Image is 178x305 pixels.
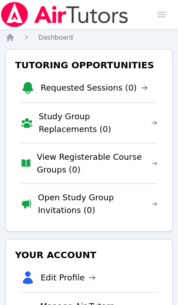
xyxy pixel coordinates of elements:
span: Dashboard [38,34,73,41]
a: Dashboard [38,33,73,42]
a: Requested Sessions (0) [41,81,148,94]
a: Edit Profile [41,271,96,284]
nav: Breadcrumb [5,33,173,42]
h3: Tutoring Opportunities [13,57,165,73]
a: Study Group Replacements (0) [39,110,157,136]
a: Open Study Group Invitations (0) [38,191,157,217]
a: View Registerable Course Groups (0) [37,151,157,176]
h3: Your Account [13,247,165,263]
